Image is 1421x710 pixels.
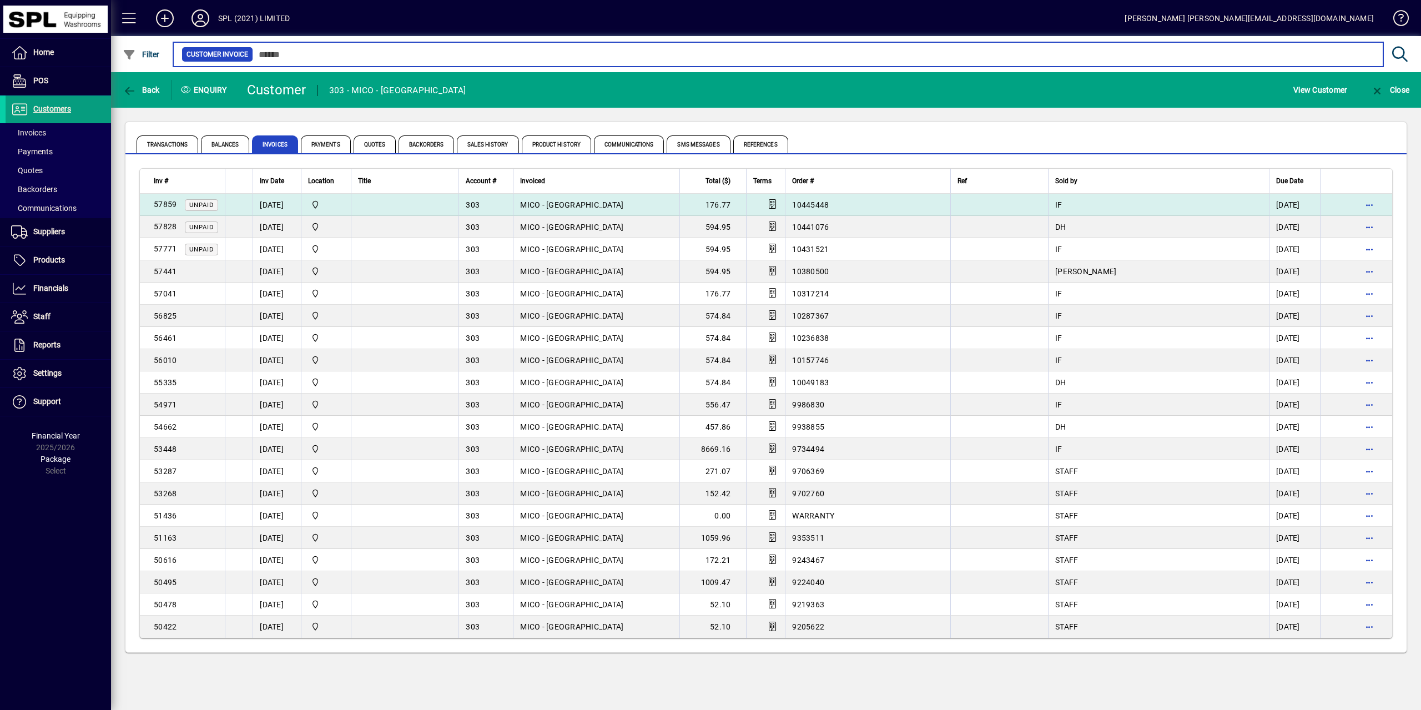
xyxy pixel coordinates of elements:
[792,622,824,631] span: 9205622
[1276,175,1303,187] span: Due Date
[466,445,480,454] span: 303
[154,244,177,253] span: 57771
[33,104,71,113] span: Customers
[1360,551,1378,569] button: More options
[753,175,772,187] span: Terms
[1269,616,1320,638] td: [DATE]
[522,135,592,153] span: Product History
[792,175,814,187] span: Order #
[1269,238,1320,260] td: [DATE]
[466,467,480,476] span: 303
[1360,351,1378,369] button: More options
[466,200,480,209] span: 303
[187,49,248,60] span: Customer Invoice
[520,422,623,431] span: MICO - [GEOGRAPHIC_DATA]
[154,556,177,565] span: 50616
[520,267,623,276] span: MICO - [GEOGRAPHIC_DATA]
[154,622,177,631] span: 50422
[358,175,371,187] span: Title
[792,356,829,365] span: 10157746
[466,245,480,254] span: 303
[958,175,1042,187] div: Ref
[308,175,344,187] div: Location
[33,312,51,321] span: Staff
[466,267,480,276] span: 303
[1360,218,1378,236] button: More options
[253,416,301,438] td: [DATE]
[154,533,177,542] span: 51163
[1055,467,1078,476] span: STAFF
[466,175,506,187] div: Account #
[308,199,344,211] span: SPL (2021) Limited
[6,142,111,161] a: Payments
[1360,596,1378,613] button: More options
[308,243,344,255] span: SPL (2021) Limited
[520,245,623,254] span: MICO - [GEOGRAPHIC_DATA]
[1360,329,1378,347] button: More options
[11,128,46,137] span: Invoices
[1125,9,1374,27] div: [PERSON_NAME] [PERSON_NAME][EMAIL_ADDRESS][DOMAIN_NAME]
[1055,311,1062,320] span: IF
[792,311,829,320] span: 10287367
[1360,618,1378,636] button: More options
[154,600,177,609] span: 50478
[667,135,730,153] span: SMS Messages
[252,135,298,153] span: Invoices
[1269,394,1320,416] td: [DATE]
[1055,622,1078,631] span: STAFF
[1055,175,1077,187] span: Sold by
[1291,80,1350,100] button: View Customer
[520,489,623,498] span: MICO - [GEOGRAPHIC_DATA]
[6,388,111,416] a: Support
[792,175,943,187] div: Order #
[1055,422,1066,431] span: DH
[1055,400,1062,409] span: IF
[1055,356,1062,365] span: IF
[1360,196,1378,214] button: More options
[253,260,301,283] td: [DATE]
[1269,571,1320,593] td: [DATE]
[154,175,218,187] div: Inv #
[1360,573,1378,591] button: More options
[520,200,623,209] span: MICO - [GEOGRAPHIC_DATA]
[154,378,177,387] span: 55335
[358,175,452,187] div: Title
[679,238,746,260] td: 594.95
[253,505,301,527] td: [DATE]
[679,394,746,416] td: 556.47
[1055,533,1078,542] span: STAFF
[679,327,746,349] td: 574.84
[1269,305,1320,327] td: [DATE]
[1055,378,1066,387] span: DH
[154,467,177,476] span: 53287
[1360,529,1378,547] button: More options
[308,288,344,300] span: SPL (2021) Limited
[1360,307,1378,325] button: More options
[123,85,160,94] span: Back
[33,284,68,293] span: Financials
[253,482,301,505] td: [DATE]
[792,422,824,431] span: 9938855
[520,556,623,565] span: MICO - [GEOGRAPHIC_DATA]
[466,511,480,520] span: 303
[1276,175,1313,187] div: Due Date
[679,194,746,216] td: 176.77
[1055,267,1116,276] span: [PERSON_NAME]
[466,378,480,387] span: 303
[792,467,824,476] span: 9706369
[1269,527,1320,549] td: [DATE]
[679,371,746,394] td: 574.84
[253,438,301,460] td: [DATE]
[33,369,62,377] span: Settings
[594,135,664,153] span: Communications
[1360,285,1378,303] button: More options
[1269,416,1320,438] td: [DATE]
[792,600,824,609] span: 9219363
[520,622,623,631] span: MICO - [GEOGRAPHIC_DATA]
[253,460,301,482] td: [DATE]
[247,81,306,99] div: Customer
[1055,245,1062,254] span: IF
[253,549,301,571] td: [DATE]
[189,224,214,231] span: Unpaid
[1385,2,1407,38] a: Knowledge Base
